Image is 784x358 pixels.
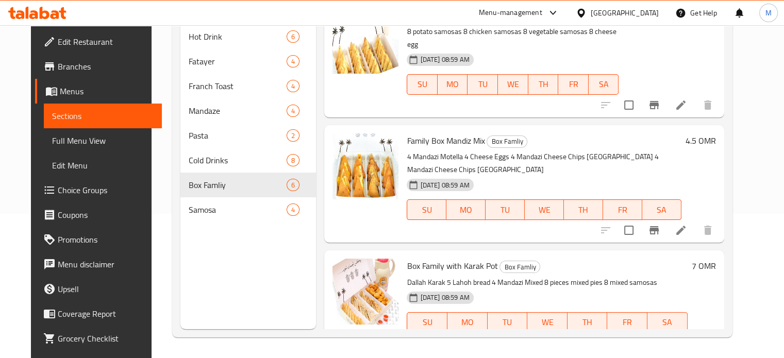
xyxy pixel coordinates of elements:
[52,134,154,147] span: Full Menu View
[180,197,316,222] div: Samosa4
[407,74,437,95] button: SU
[407,276,687,289] p: Dallah Karak 5 Lahoh bread 4 Mandazi Mixed 8 pieces mixed pies 8 mixed samosas
[675,99,687,111] a: Edit menu item
[287,154,299,166] div: items
[591,7,659,19] div: [GEOGRAPHIC_DATA]
[407,258,497,274] span: Box Family with Karak Pot
[287,205,299,215] span: 4
[695,93,720,117] button: delete
[287,57,299,66] span: 4
[287,203,299,216] div: items
[498,74,528,95] button: WE
[35,227,162,252] a: Promotions
[180,98,316,123] div: Mandaze4
[189,154,287,166] span: Cold Drinks
[180,123,316,148] div: Pasta2
[58,332,154,345] span: Grocery Checklist
[35,277,162,301] a: Upsell
[58,233,154,246] span: Promotions
[180,20,316,226] nav: Menu sections
[765,7,772,19] span: M
[416,55,473,64] span: [DATE] 08:59 AM
[686,133,716,148] h6: 4.5 OMR
[35,178,162,202] a: Choice Groups
[488,312,528,333] button: TU
[499,261,540,273] div: Box Famliy
[486,199,525,220] button: TU
[287,180,299,190] span: 6
[407,150,681,176] p: 4 Mandazi Motella 4 Cheese Eggs 4 Mandazi Cheese Chips [GEOGRAPHIC_DATA] 4 Mandazi Cheese Chips [...
[487,135,527,148] div: Box Famliy
[416,293,473,302] span: [DATE] 08:59 AM
[528,74,559,95] button: TH
[525,199,564,220] button: WE
[411,77,433,92] span: SU
[44,128,162,153] a: Full Menu View
[287,55,299,67] div: items
[180,49,316,74] div: Fatayer4
[411,202,442,217] span: SU
[287,156,299,165] span: 8
[58,283,154,295] span: Upsell
[58,60,154,73] span: Branches
[618,219,640,241] span: Select to update
[35,326,162,351] a: Grocery Checklist
[407,199,446,220] button: SU
[442,77,464,92] span: MO
[642,199,681,220] button: SA
[451,202,481,217] span: MO
[35,79,162,104] a: Menus
[189,105,287,117] span: Mandaze
[589,74,619,95] button: SA
[562,77,585,92] span: FR
[35,202,162,227] a: Coupons
[332,133,398,199] img: Family Box Mandiz Mix
[411,315,443,330] span: SU
[607,202,638,217] span: FR
[564,199,603,220] button: TH
[558,74,589,95] button: FR
[180,24,316,49] div: Hot Drink6
[180,173,316,197] div: Box Famliy6
[60,85,154,97] span: Menus
[35,54,162,79] a: Branches
[189,30,287,43] span: Hot Drink
[646,202,677,217] span: SA
[52,159,154,172] span: Edit Menu
[593,77,615,92] span: SA
[527,312,568,333] button: WE
[58,36,154,48] span: Edit Restaurant
[287,105,299,117] div: items
[287,106,299,116] span: 4
[500,261,540,273] span: Box Famliy
[189,55,287,67] span: Fatayer
[189,80,287,92] span: Franch Toast
[695,218,720,243] button: delete
[287,81,299,91] span: 4
[287,129,299,142] div: items
[189,203,287,216] span: Samosa
[58,184,154,196] span: Choice Groups
[472,77,494,92] span: TU
[35,301,162,326] a: Coverage Report
[189,129,287,142] span: Pasta
[58,308,154,320] span: Coverage Report
[603,199,642,220] button: FR
[618,94,640,116] span: Select to update
[58,258,154,270] span: Menu disclaimer
[607,312,647,333] button: FR
[487,135,527,147] span: Box Famliy
[332,259,398,325] img: Box Family with Karak Pot
[675,224,687,236] a: Edit menu item
[642,218,666,243] button: Branch-specific-item
[180,148,316,173] div: Cold Drinks8
[407,312,447,333] button: SU
[35,252,162,277] a: Menu disclaimer
[44,104,162,128] a: Sections
[287,131,299,141] span: 2
[652,315,683,330] span: SA
[416,180,473,190] span: [DATE] 08:59 AM
[572,315,604,330] span: TH
[35,29,162,54] a: Edit Restaurant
